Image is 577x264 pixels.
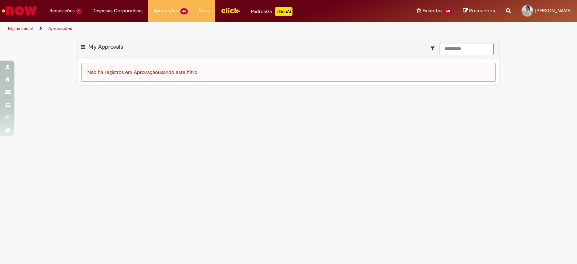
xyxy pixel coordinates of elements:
[8,26,33,31] a: Página inicial
[431,46,438,51] i: Mostrar filtros para: Suas Solicitações
[48,26,72,31] a: Aprovações
[88,43,123,50] span: My Approvals
[275,7,292,16] p: +GenAi
[5,22,379,35] ul: Trilhas de página
[76,8,82,14] span: 1
[469,7,495,14] span: Rascunhos
[92,7,142,14] span: Despesas Corporativas
[1,4,38,18] img: ServiceNow
[251,7,292,16] div: Padroniza
[463,8,495,14] a: Rascunhos
[423,7,442,14] span: Favoritos
[199,7,210,14] span: More
[444,8,452,14] span: 60
[221,5,240,16] img: click_logo_yellow_360x200.png
[82,63,495,82] div: Não há registros em Aprovação
[158,69,197,75] span: usando este filtro
[180,8,188,14] span: 44
[49,7,75,14] span: Requisições
[535,8,572,14] span: [PERSON_NAME]
[153,7,179,14] span: Aprovações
